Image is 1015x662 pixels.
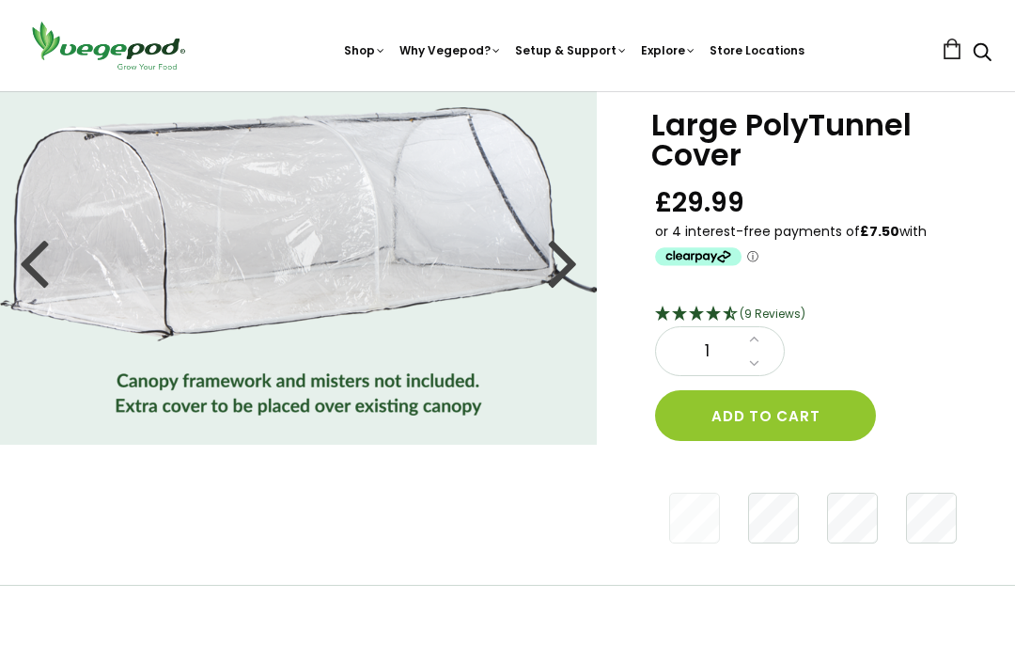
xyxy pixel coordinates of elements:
[710,42,804,58] a: Store Locations
[655,185,744,220] span: £29.99
[740,306,805,322] span: (9 Reviews)
[675,339,739,364] span: 1
[743,327,765,352] a: Increase quantity by 1
[515,42,628,58] a: Setup & Support
[399,42,502,58] a: Why Vegepod?
[23,19,193,72] img: Vegepod
[655,390,876,441] button: Add to cart
[344,42,386,58] a: Shop
[743,352,765,376] a: Decrease quantity by 1
[655,303,968,327] div: 4.44 Stars - 9 Reviews
[973,44,992,64] a: Search
[641,42,696,58] a: Explore
[651,110,968,170] h1: Large PolyTunnel Cover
